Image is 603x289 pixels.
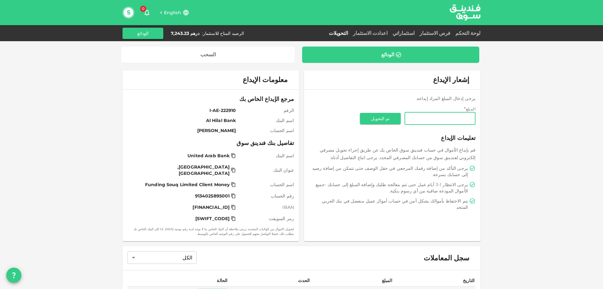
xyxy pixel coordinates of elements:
span: [GEOGRAPHIC_DATA], [GEOGRAPHIC_DATA] [131,164,230,176]
span: تعليمات الإيداع [309,134,475,142]
span: اسم الحساب [238,181,294,188]
span: English [164,10,181,15]
span: معلومات الإيداع [243,75,288,84]
a: التحويلات [326,30,350,36]
button: 0 [141,6,153,19]
span: Al Hilal Bank [130,117,236,124]
small: لتحويل الاموال من الولايات المتحدة، يرجى ملاحظة أن البنك الخاص بنا لا يوجد لديه رقم توجيه (ABA). ... [128,227,294,236]
div: المبلغ [377,277,392,284]
a: فرص الاستثمار [417,30,453,36]
span: 0 [140,6,146,12]
span: يرجى إدخال المبلغ المراد إيداعه. [416,96,475,101]
span: IBAN [238,204,294,210]
button: الودائع [122,28,163,39]
input: amount [405,112,475,125]
a: logo [450,0,481,25]
span: إشعار الإيداع [433,75,469,84]
button: S [124,8,133,17]
a: لوحة التحكم [453,30,481,36]
span: يتم الاحتفاظ بأموالك بشكل آمن في حساب أموال عميل منفصل في بنك العربي المتحد [310,198,468,210]
span: رمز السويفت [238,215,294,222]
span: اسم البنك [238,153,294,159]
button: question [6,268,21,283]
span: اسم الحساب [238,127,294,134]
span: عنوان البنك [238,167,294,173]
span: Funding Souq Limited Client Money [145,181,230,188]
span: قم بإيداع الأموال في حساب فندينق سوق الخاص بك عن طريق إجراء تحويل مصرفي إلكتروني لفندينق سوق من ح... [320,147,475,160]
span: يرجى الانتظار 1-3 أيام عمل حتى تتم معالجة طلبك وإضافة المبلغ إلى حسابك -جميع الأموال المودعة صافي... [310,181,468,194]
span: يرجى التأكد من إضافة رقمك المرجعي في حقل الوصف حتى نتمكن من إضافة رصيد إلى حسابك بسرعة. [310,165,468,178]
div: الكل [128,251,197,264]
span: I-AE-222910 [130,107,236,114]
span: سجل المعاملات [424,254,469,263]
span: [SWIFT_CODE] [195,215,230,222]
a: استثماراتي [390,30,417,36]
span: United Arab Bank [187,153,230,159]
span: اسم البنك [238,117,294,124]
span: المبلغ [466,107,475,111]
div: الحدث [294,277,310,284]
span: الرقم [238,107,294,114]
div: الرصيد المتاح للاستثمار : [202,30,244,36]
a: اعدادت الاستثمار [350,30,390,36]
span: رقم الحساب [238,193,294,199]
div: الحالة [212,277,227,284]
span: مرجع الإيداع الخاص بك [128,95,294,103]
div: الودائع [381,52,394,58]
span: تفاصيل بنك فندينق سوق [128,139,294,147]
a: الودائع [302,47,479,63]
div: التاريخ [459,277,475,284]
a: السحب [121,47,295,63]
button: تم التحويل [360,113,401,124]
span: 9134025895001 [195,193,230,199]
div: السحب [200,52,216,58]
span: [PERSON_NAME] [130,127,236,134]
span: [FINANCIAL_ID] [193,204,230,210]
img: logo [442,0,489,25]
div: درهم 7,243.23 [171,30,199,36]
